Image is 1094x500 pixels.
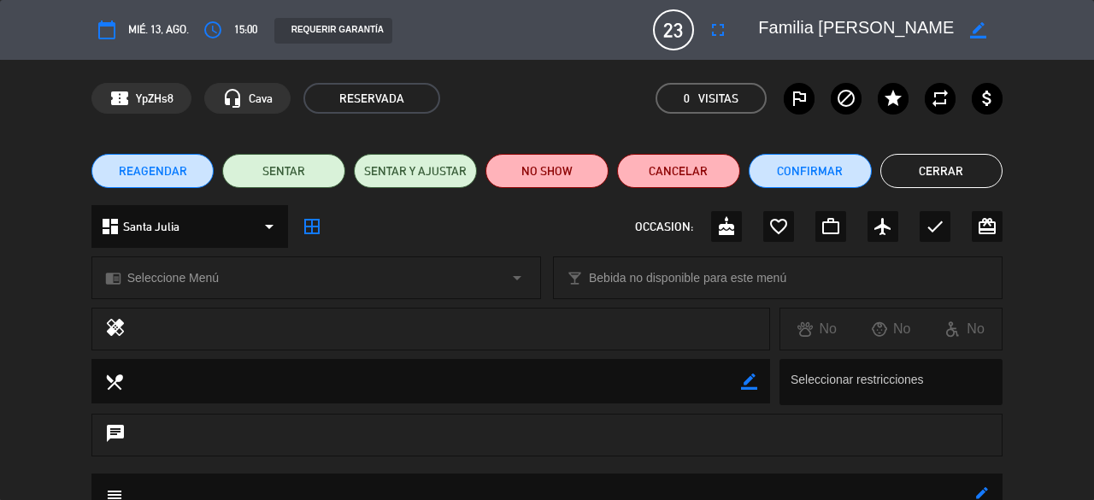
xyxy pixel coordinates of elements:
span: RESERVADA [303,83,440,114]
i: work_outline [820,216,841,237]
button: NO SHOW [485,154,609,188]
i: block [836,88,856,109]
span: 23 [653,9,694,50]
button: Confirmar [749,154,872,188]
i: dashboard [100,216,121,237]
button: calendar_today [91,15,122,45]
i: border_color [970,22,986,38]
em: Visitas [698,89,738,109]
span: 0 [684,89,690,109]
button: Cancelar [617,154,740,188]
div: No [854,318,927,340]
button: SENTAR [222,154,345,188]
i: border_color [741,374,757,390]
button: SENTAR Y AJUSTAR [354,154,477,188]
i: fullscreen [708,20,728,40]
div: No [780,318,854,340]
i: calendar_today [97,20,117,40]
i: attach_money [977,88,997,109]
i: local_bar [567,270,583,286]
button: Cerrar [880,154,1003,188]
i: outlined_flag [789,88,809,109]
span: confirmation_number [109,88,130,109]
span: 15:00 [234,21,257,39]
span: YpZHs8 [136,89,174,109]
i: headset_mic [222,88,243,109]
i: cake [716,216,737,237]
i: arrow_drop_down [507,268,527,288]
span: OCCASION: [635,217,693,237]
i: favorite_border [768,216,789,237]
i: chrome_reader_mode [105,270,121,286]
i: check [925,216,945,237]
span: Seleccione Menú [127,268,219,288]
i: card_giftcard [977,216,997,237]
i: repeat [930,88,950,109]
span: Santa Julia [123,217,179,237]
i: healing [105,317,126,341]
i: chat [105,423,126,447]
i: border_all [302,216,322,237]
span: Bebida no disponible para este menú [589,268,786,288]
span: mié. 13, ago. [128,21,189,39]
i: access_time [203,20,223,40]
button: access_time [197,15,228,45]
i: arrow_drop_down [259,216,279,237]
div: No [928,318,1002,340]
span: Cava [249,89,273,109]
span: REAGENDAR [119,162,187,180]
button: fullscreen [703,15,733,45]
i: airplanemode_active [873,216,893,237]
div: REQUERIR GARANTÍA [274,18,392,44]
i: star [883,88,903,109]
i: local_dining [104,372,123,391]
button: REAGENDAR [91,154,215,188]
